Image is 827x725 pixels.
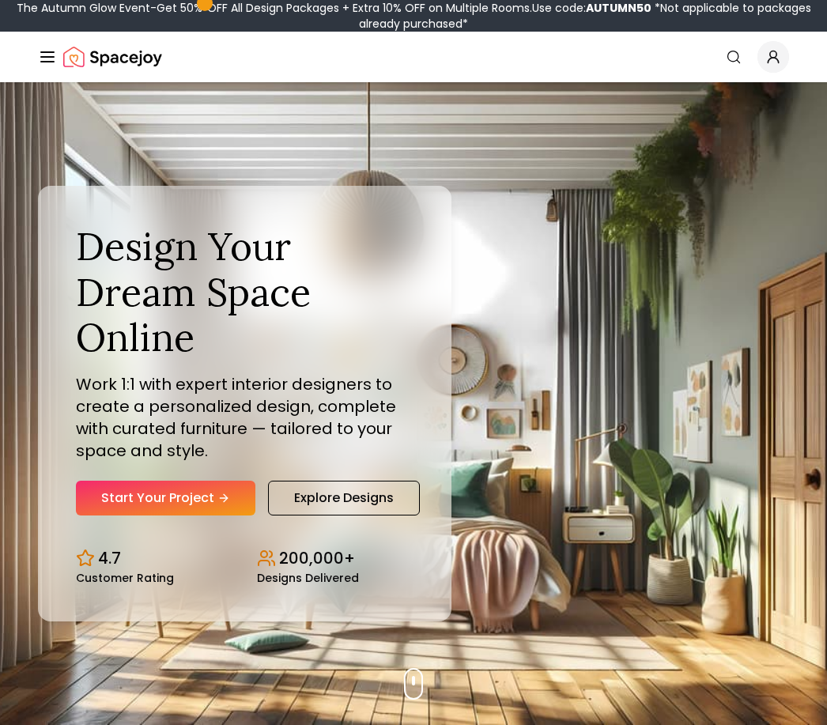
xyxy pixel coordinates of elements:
a: Spacejoy [63,41,162,73]
small: Customer Rating [76,572,174,583]
a: Start Your Project [76,481,255,515]
h1: Design Your Dream Space Online [76,224,413,361]
small: Designs Delivered [257,572,359,583]
img: Spacejoy Logo [63,41,162,73]
nav: Global [38,32,789,82]
p: Work 1:1 with expert interior designers to create a personalized design, complete with curated fu... [76,373,413,462]
p: 200,000+ [279,547,355,569]
p: 4.7 [98,547,121,569]
div: Design stats [76,534,413,583]
a: Explore Designs [268,481,420,515]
